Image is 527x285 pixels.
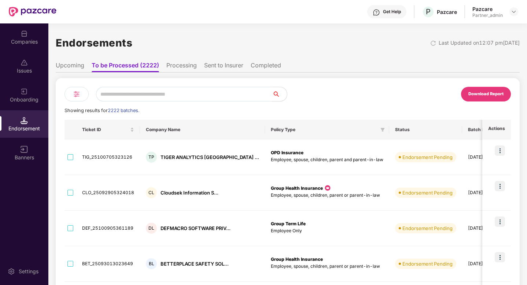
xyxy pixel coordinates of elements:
[379,125,386,134] span: filter
[495,145,505,156] img: icon
[271,221,306,226] b: Group Term Life
[76,246,140,282] td: BET_25093013023649
[511,9,517,15] img: svg+xml;base64,PHN2ZyBpZD0iRHJvcGRvd24tMzJ4MzIiIHhtbG5zPSJodHRwOi8vd3d3LnczLm9yZy8yMDAwL3N2ZyIgd2...
[402,189,453,196] div: Endorsement Pending
[146,223,157,234] div: DL
[9,7,56,16] img: New Pazcare Logo
[472,5,503,12] div: Pazcare
[272,91,287,97] span: search
[383,9,401,15] div: Get Help
[76,175,140,211] td: CLO_25092905324018
[495,181,505,191] img: icon
[468,127,502,133] span: Batch Due Date
[271,256,323,262] b: Group Health Insurance
[161,260,229,267] div: BETTERPLACE SAFETY SOL...
[76,120,140,140] th: Ticket ID
[462,120,513,140] th: Batch Due Date
[272,87,287,101] button: search
[21,59,28,66] img: svg+xml;base64,PHN2ZyBpZD0iSXNzdWVzX2Rpc2FibGVkIiB4bWxucz0iaHR0cDovL3d3dy53My5vcmcvMjAwMC9zdmciIH...
[8,268,15,275] img: svg+xml;base64,PHN2ZyBpZD0iU2V0dGluZy0yMHgyMCIgeG1sbnM9Imh0dHA6Ly93d3cudzMub3JnLzIwMDAvc3ZnIiB3aW...
[72,90,81,99] img: svg+xml;base64,PHN2ZyB4bWxucz0iaHR0cDovL3d3dy53My5vcmcvMjAwMC9zdmciIHdpZHRoPSIyNCIgaGVpZ2h0PSIyNC...
[21,117,28,124] img: svg+xml;base64,PHN2ZyB3aWR0aD0iMTQuNSIgaGVpZ2h0PSIxNC41IiB2aWV3Qm94PSIwIDAgMTYgMTYiIGZpbGw9Im5vbm...
[108,108,139,113] span: 2222 batches.
[495,216,505,227] img: icon
[437,8,457,15] div: Pazcare
[161,154,259,161] div: TIGER ANALYTICS [GEOGRAPHIC_DATA] ...
[92,62,159,72] li: To be Processed (2222)
[16,268,41,275] div: Settings
[140,120,265,140] th: Company Name
[146,152,157,163] div: TP
[146,187,157,198] div: CL
[65,108,139,113] span: Showing results for
[161,189,218,196] div: Cloudsek Information S...
[389,120,462,140] th: Status
[402,260,453,267] div: Endorsement Pending
[324,184,331,192] img: icon
[56,62,84,72] li: Upcoming
[21,88,28,95] img: svg+xml;base64,PHN2ZyB3aWR0aD0iMjAiIGhlaWdodD0iMjAiIHZpZXdCb3g9IjAgMCAyMCAyMCIgZmlsbD0ibm9uZSIgeG...
[271,127,377,133] span: Policy Type
[472,12,503,18] div: Partner_admin
[426,7,431,16] span: P
[380,127,385,132] span: filter
[271,192,383,199] p: Employee, spouse, children, parent or parent-in-law
[21,146,28,153] img: svg+xml;base64,PHN2ZyB3aWR0aD0iMTYiIGhlaWdodD0iMTYiIHZpZXdCb3g9IjAgMCAxNiAxNiIgZmlsbD0ibm9uZSIgeG...
[439,39,520,47] div: Last Updated on 12:07 pm[DATE]
[271,150,303,155] b: OPD Insurance
[161,225,231,232] div: DEFMACRO SOFTWARE PRIV...
[56,35,132,51] h1: Endorsements
[482,120,511,140] th: Actions
[373,9,380,16] img: svg+xml;base64,PHN2ZyBpZD0iSGVscC0zMngzMiIgeG1sbnM9Imh0dHA6Ly93d3cudzMub3JnLzIwMDAvc3ZnIiB3aWR0aD...
[82,127,129,133] span: Ticket ID
[462,246,513,282] td: [DATE]
[76,140,140,175] td: TIG_25100705323126
[204,62,243,72] li: Sent to Insurer
[76,211,140,246] td: DEF_25100905361189
[468,91,504,97] div: Download Report
[271,263,383,270] p: Employee, spouse, children, parent or parent-in-law
[495,252,505,262] img: icon
[462,211,513,246] td: [DATE]
[402,225,453,232] div: Endorsement Pending
[21,30,28,37] img: svg+xml;base64,PHN2ZyBpZD0iQ29tcGFuaWVzIiB4bWxucz0iaHR0cDovL3d3dy53My5vcmcvMjAwMC9zdmciIHdpZHRoPS...
[462,140,513,175] td: [DATE]
[402,153,453,161] div: Endorsement Pending
[271,156,383,163] p: Employee, spouse, children, parent and parent-in-law
[166,62,197,72] li: Processing
[251,62,281,72] li: Completed
[462,175,513,211] td: [DATE]
[146,258,157,269] div: BL
[271,227,383,234] p: Employee Only
[271,185,323,191] b: Group Health Insurance
[430,40,436,46] img: svg+xml;base64,PHN2ZyBpZD0iUmVsb2FkLTMyeDMyIiB4bWxucz0iaHR0cDovL3d3dy53My5vcmcvMjAwMC9zdmciIHdpZH...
